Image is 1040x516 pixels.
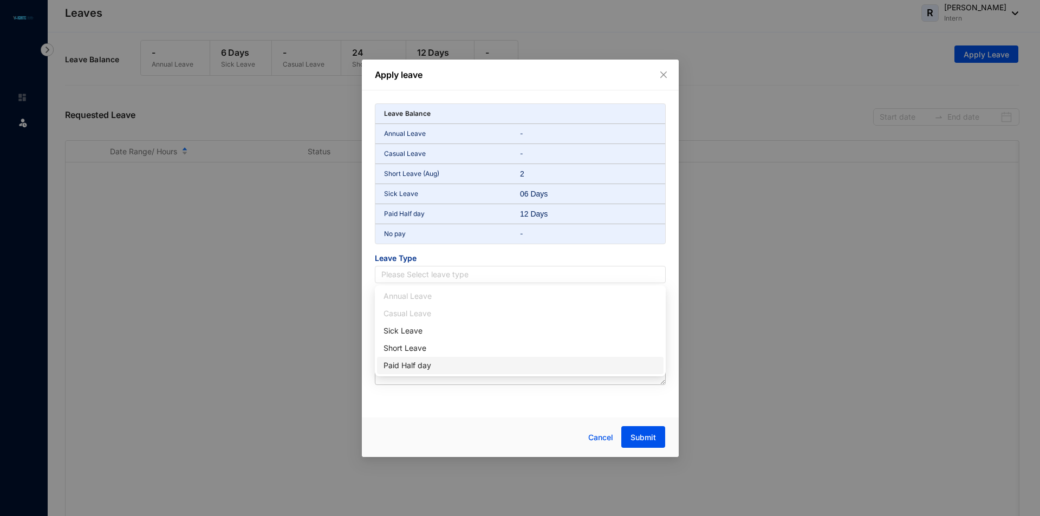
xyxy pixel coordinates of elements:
div: 06 Days [520,188,565,199]
p: Paid Half day [384,208,521,219]
div: Annual Leave [383,290,657,302]
span: close [659,70,668,79]
div: 2 [520,168,565,179]
button: Close [658,69,669,81]
p: Apply leave [375,68,666,81]
div: 12 Days [520,208,565,219]
div: Sick Leave [383,325,657,337]
p: - [520,228,656,239]
div: Annual Leave [377,288,664,305]
p: Sick Leave [384,188,521,199]
div: Casual Leave [383,308,657,319]
div: Paid Half day [383,360,657,371]
div: Short Leave [383,342,657,354]
div: Short Leave [377,339,664,357]
div: Sick Leave [377,322,664,339]
span: Submit [630,432,656,443]
p: Short Leave (Aug) [384,168,521,179]
p: Leave Balance [384,108,431,119]
p: No pay [384,228,521,239]
p: Annual Leave [384,128,521,139]
p: - [520,128,656,139]
div: Casual Leave [377,305,664,322]
p: - [520,148,656,159]
div: Paid Half day [377,357,664,374]
p: Casual Leave [384,148,521,159]
button: Submit [621,426,665,448]
span: Leave Type [375,253,666,266]
span: Cancel [588,432,613,443]
button: Cancel [580,427,621,448]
